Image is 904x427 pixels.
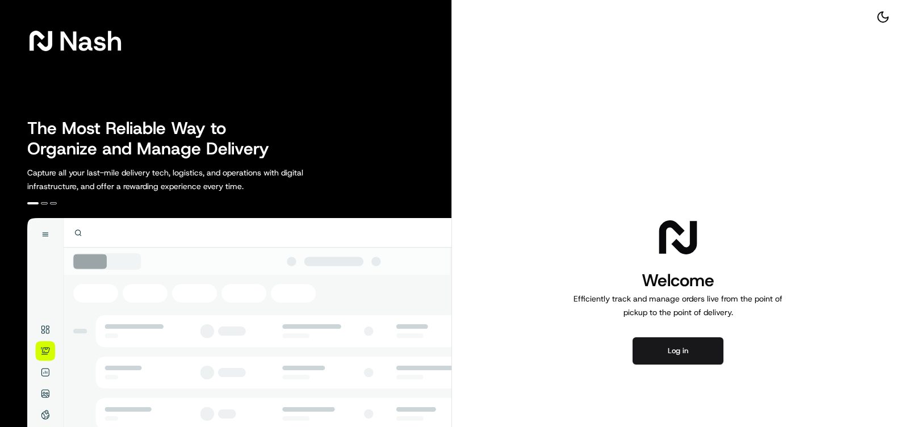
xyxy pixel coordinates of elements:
[27,166,354,193] p: Capture all your last-mile delivery tech, logistics, and operations with digital infrastructure, ...
[59,30,122,52] span: Nash
[27,118,282,159] h2: The Most Reliable Way to Organize and Manage Delivery
[569,292,787,319] p: Efficiently track and manage orders live from the point of pickup to the point of delivery.
[633,337,723,365] button: Log in
[569,269,787,292] h1: Welcome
